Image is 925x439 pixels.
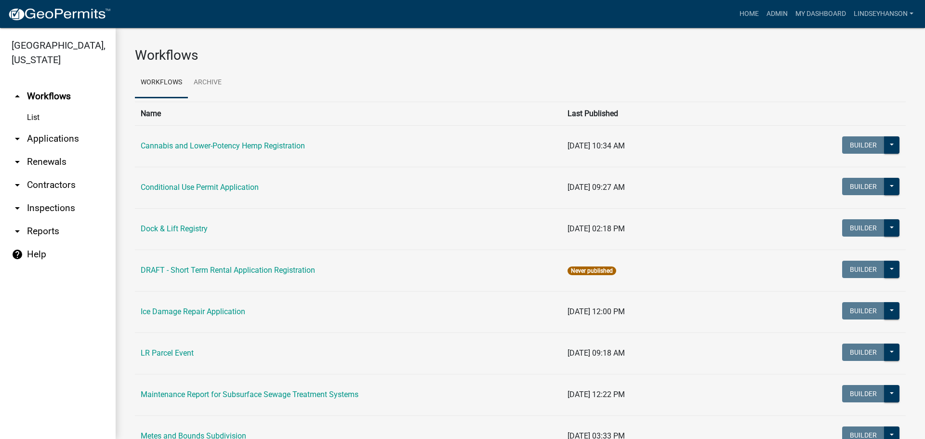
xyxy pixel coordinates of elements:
[568,183,625,192] span: [DATE] 09:27 AM
[562,102,779,125] th: Last Published
[842,136,885,154] button: Builder
[141,224,208,233] a: Dock & Lift Registry
[141,266,315,275] a: DRAFT - Short Term Rental Application Registration
[842,344,885,361] button: Builder
[850,5,917,23] a: Lindseyhanson
[792,5,850,23] a: My Dashboard
[568,266,616,275] span: Never published
[568,141,625,150] span: [DATE] 10:34 AM
[141,183,259,192] a: Conditional Use Permit Application
[141,348,194,358] a: LR Parcel Event
[12,156,23,168] i: arrow_drop_down
[12,202,23,214] i: arrow_drop_down
[12,226,23,237] i: arrow_drop_down
[842,385,885,402] button: Builder
[12,91,23,102] i: arrow_drop_up
[12,249,23,260] i: help
[842,302,885,319] button: Builder
[568,307,625,316] span: [DATE] 12:00 PM
[12,133,23,145] i: arrow_drop_down
[141,390,358,399] a: Maintenance Report for Subsurface Sewage Treatment Systems
[763,5,792,23] a: Admin
[12,179,23,191] i: arrow_drop_down
[141,307,245,316] a: Ice Damage Repair Application
[842,178,885,195] button: Builder
[568,224,625,233] span: [DATE] 02:18 PM
[135,47,906,64] h3: Workflows
[842,219,885,237] button: Builder
[568,348,625,358] span: [DATE] 09:18 AM
[135,67,188,98] a: Workflows
[736,5,763,23] a: Home
[135,102,562,125] th: Name
[842,261,885,278] button: Builder
[141,141,305,150] a: Cannabis and Lower-Potency Hemp Registration
[568,390,625,399] span: [DATE] 12:22 PM
[188,67,227,98] a: Archive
